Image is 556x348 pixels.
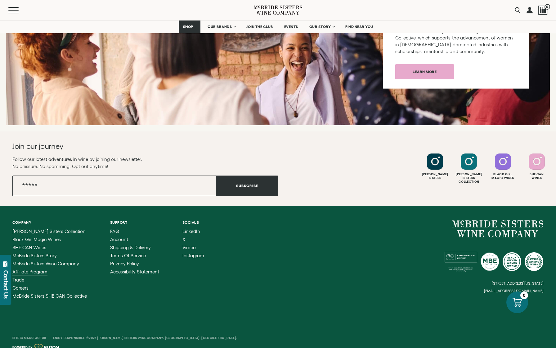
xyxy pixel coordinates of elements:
span: Affiliate Program [12,269,47,274]
span: Vimeo [182,245,196,250]
span: JOIN THE CLUB [246,25,273,29]
span: McBride Sisters Wine Company [12,261,79,266]
span: Privacy Policy [110,261,139,266]
a: McBride Sisters Wine Company [12,261,87,266]
a: FAQ [110,229,159,234]
span: Learn more [402,66,447,78]
span: FAQ [110,229,119,234]
span: Terms of Service [110,253,146,258]
a: Accessibility Statement [110,269,159,274]
a: Account [110,237,159,242]
div: Contact Us [3,270,9,299]
span: SHE CAN Wines [12,245,46,250]
a: SHE CAN Wines [12,245,87,250]
a: Careers [12,286,87,291]
a: Vimeo [182,245,204,250]
span: 0 [545,4,550,10]
a: McBride Sisters Wine Company [452,220,544,238]
a: McBride Sisters SHE CAN Collective [12,294,87,299]
span: Careers [12,285,29,291]
a: Follow SHE CAN Wines on Instagram She CanWines [521,153,553,180]
span: Trade [12,277,24,282]
div: 0 [520,291,528,299]
a: LinkedIn [182,229,204,234]
a: Instagram [182,253,204,258]
a: FIND NEAR YOU [341,21,377,33]
a: OUR STORY [305,21,339,33]
span: EVENTS [284,25,298,29]
small: [STREET_ADDRESS][US_STATE] [492,281,544,285]
a: McBride Sisters Collection [12,229,87,234]
a: McBride Sisters Story [12,253,87,258]
div: [PERSON_NAME] Sisters [419,172,451,180]
span: SHOP [183,25,193,29]
button: Mobile Menu Trigger [8,7,31,13]
span: X [182,237,185,242]
small: [EMAIL_ADDRESS][DOMAIN_NAME] [484,289,544,293]
a: Follow McBride Sisters on Instagram [PERSON_NAME]Sisters [419,153,451,180]
p: Follow our latest adventures in wine by joining our newsletter. No pressure. No spamming. Opt out... [12,156,278,170]
a: Affiliate Program [12,269,87,274]
div: [PERSON_NAME] Sisters Collection [453,172,485,184]
span: Black Girl Magic Wines [12,237,61,242]
h2: Join our journey [12,141,251,151]
span: Site By [12,336,47,340]
span: McBride Sisters Story [12,253,57,258]
a: OUR BRANDS [204,21,239,33]
div: She Can Wines [521,172,553,180]
span: FIND NEAR YOU [345,25,373,29]
a: Learn more [395,64,454,79]
span: Enjoy Responsibly. ©2025 [PERSON_NAME] Sisters Wine Company, [GEOGRAPHIC_DATA], [GEOGRAPHIC_DATA]. [53,336,237,340]
a: Privacy Policy [110,261,159,266]
span: Shipping & Delivery [110,245,151,250]
span: LinkedIn [182,229,200,234]
a: Black Girl Magic Wines [12,237,87,242]
a: JOIN THE CLUB [242,21,277,33]
a: Terms of Service [110,253,159,258]
span: OUR STORY [309,25,331,29]
a: X [182,237,204,242]
span: Account [110,237,128,242]
a: SHOP [179,21,200,33]
button: Subscribe [216,176,278,196]
input: Email [12,176,216,196]
div: Black Girl Magic Wines [487,172,519,180]
a: Trade [12,277,87,282]
a: EVENTS [280,21,302,33]
a: Manufactur [24,336,46,340]
p: Sisterhood means showing up for women. SHE CAN Wines donates to the [PERSON_NAME] Sisters SHE CAN... [395,21,516,55]
a: Shipping & Delivery [110,245,159,250]
a: Follow Black Girl Magic Wines on Instagram Black GirlMagic Wines [487,153,519,180]
a: Follow McBride Sisters Collection on Instagram [PERSON_NAME] SistersCollection [453,153,485,184]
span: OUR BRANDS [208,25,232,29]
span: [PERSON_NAME] Sisters Collection [12,229,86,234]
